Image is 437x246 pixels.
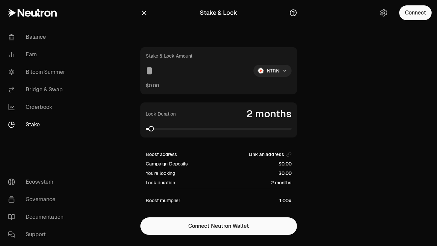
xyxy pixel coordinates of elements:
[146,151,177,158] span: Boost address
[279,197,292,204] span: 1.00x
[249,151,292,158] button: Link an address
[146,160,188,167] span: Campaign Deposits
[249,151,284,158] span: Link an address
[3,226,73,243] a: Support
[140,217,297,235] button: Connect Neutron Wallet
[253,65,292,77] div: NTRN
[3,46,73,63] a: Earn
[3,208,73,226] a: Documentation
[246,108,292,120] span: 2 months
[146,179,175,186] span: Lock duration
[399,5,432,20] button: Connect
[146,53,192,59] div: Stake & Lock Amount
[146,82,159,89] button: $0.00
[3,116,73,133] a: Stake
[3,98,73,116] a: Orderbook
[146,111,176,117] label: Lock Duration
[3,81,73,98] a: Bridge & Swap
[278,160,292,167] span: $0.00
[3,63,73,81] a: Bitcoin Summer
[146,170,175,177] span: You're locking
[146,197,180,204] span: Boost multiplier
[3,191,73,208] a: Governance
[271,179,292,186] span: 2 months
[3,173,73,191] a: Ecosystem
[200,8,237,18] div: Stake & Lock
[3,28,73,46] a: Balance
[258,68,264,73] img: NTRN Logo
[278,170,292,177] span: $0.00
